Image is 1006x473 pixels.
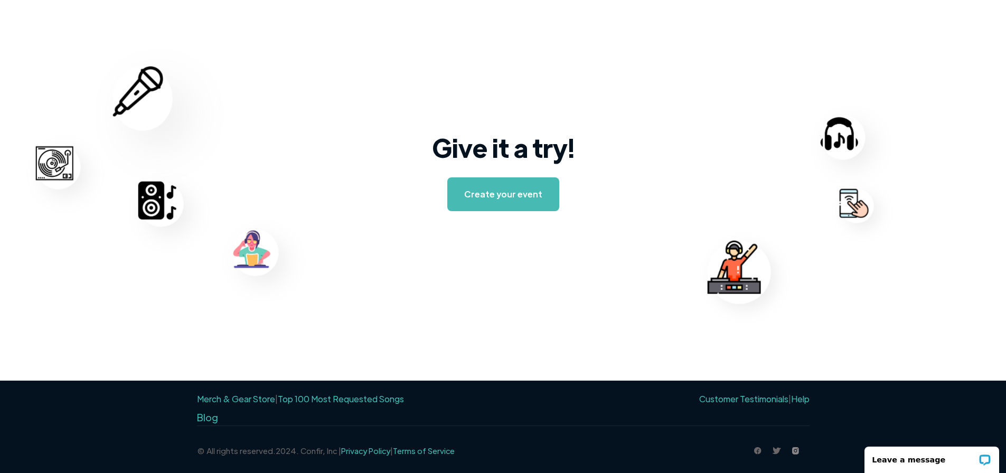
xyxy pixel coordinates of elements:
[197,391,404,407] div: |
[696,391,810,407] div: |
[278,393,404,404] a: Top 100 Most Requested Songs
[858,440,1006,473] iframe: LiveChat chat widget
[138,182,176,220] img: speaker
[708,241,761,294] img: man djing
[699,393,788,404] a: Customer Testimonials
[791,393,810,404] a: Help
[112,67,163,117] img: microphone
[820,115,858,152] img: headphone
[197,411,218,423] a: Blog
[341,446,390,456] a: Privacy Policy
[432,131,575,164] strong: Give it a try!
[840,189,869,218] img: iphone icon
[232,230,271,269] img: girl djing
[197,393,275,404] a: Merch & Gear Store
[393,446,455,456] a: Terms of Service
[36,145,73,182] img: record player
[197,443,455,459] div: © All rights reserved.2024. Confir, Inc | |
[447,177,559,211] a: Create your event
